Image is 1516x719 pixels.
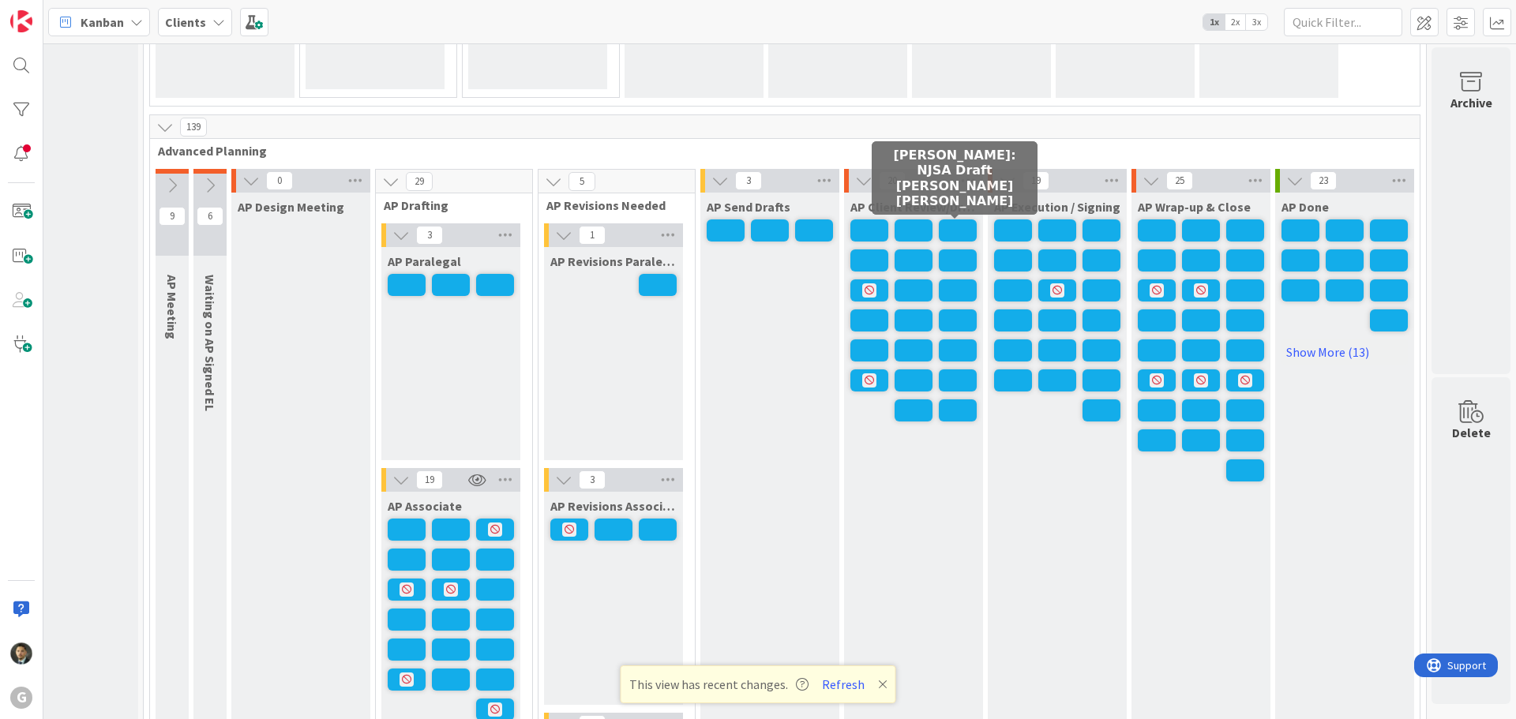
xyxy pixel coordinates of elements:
div: Archive [1450,93,1492,112]
button: Refresh [816,674,870,695]
span: AP Design Meeting [238,199,344,215]
span: 3 [579,470,606,489]
h5: [PERSON_NAME]: NJSA Draft [PERSON_NAME] [PERSON_NAME] [878,148,1031,208]
img: Visit kanbanzone.com [10,10,32,32]
span: 1x [1203,14,1225,30]
span: 19 [416,470,443,489]
b: Clients [165,14,206,30]
span: Advanced Planning [158,143,1400,159]
span: AP Paralegal [388,253,461,269]
span: 9 [159,207,186,226]
span: 1 [579,226,606,245]
input: Quick Filter... [1284,8,1402,36]
span: 2x [1225,14,1246,30]
span: 23 [1310,171,1337,190]
span: 139 [180,118,207,137]
span: AP Revisions Paralegal [550,253,677,269]
span: AP Execution / Signing [994,199,1120,215]
a: Show More (13) [1281,339,1408,365]
span: AP Meeting [164,275,180,339]
span: AP Revisions Needed [546,197,675,213]
span: AP Associate [388,498,462,514]
span: AP Done [1281,199,1329,215]
span: 25 [1166,171,1193,190]
img: CG [10,642,32,665]
div: G [10,687,32,709]
span: 29 [406,172,433,191]
span: Support [33,2,72,21]
span: 3 [416,226,443,245]
span: AP Client Review/Draft Review Meeting [850,199,977,215]
span: 6 [197,207,223,226]
span: Kanban [81,13,124,32]
span: 0 [266,171,293,190]
span: 5 [568,172,595,191]
span: AP Drafting [384,197,512,213]
span: 3 [735,171,762,190]
span: AP Wrap-up & Close [1138,199,1251,215]
span: Waiting on AP Signed EL [202,275,218,411]
span: 3x [1246,14,1267,30]
span: AP Revisions Associate [550,498,677,514]
span: This view has recent changes. [629,675,809,694]
span: AP Send Drafts [707,199,790,215]
div: Delete [1452,423,1491,442]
